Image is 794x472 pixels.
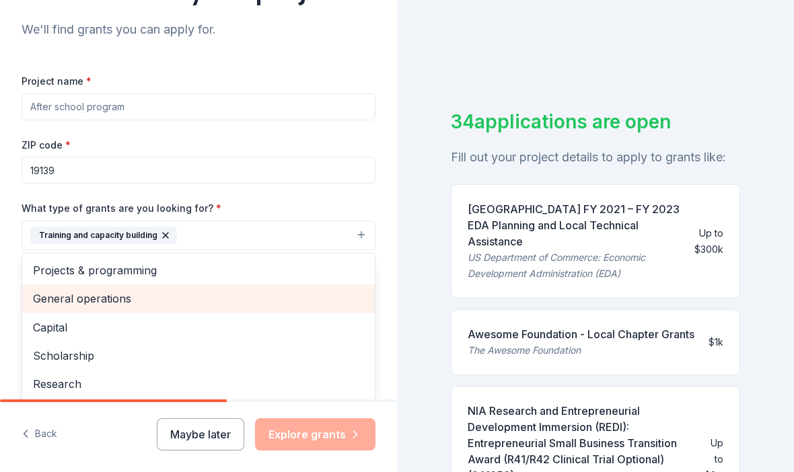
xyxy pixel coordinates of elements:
span: Research [33,375,364,393]
span: Capital [33,319,364,336]
div: Training and capacity building [30,227,177,244]
button: Training and capacity building [22,221,375,250]
span: General operations [33,290,364,307]
span: Projects & programming [33,262,364,279]
span: Scholarship [33,347,364,364]
div: Training and capacity building [22,253,375,414]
